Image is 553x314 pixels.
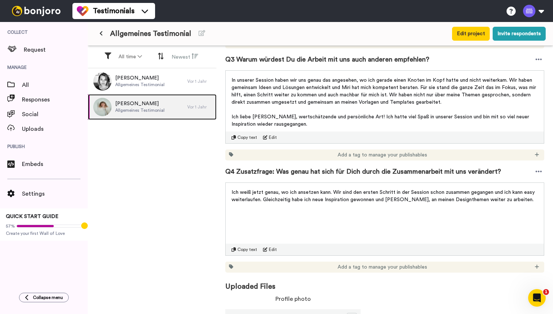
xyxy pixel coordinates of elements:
[187,104,213,110] div: Vor 1 Jahr
[22,81,88,89] span: All
[237,134,257,140] span: Copy text
[115,100,165,107] span: [PERSON_NAME]
[88,94,217,120] a: [PERSON_NAME]Allgemeines TestimonialVor 1 Jahr
[225,273,544,292] span: Uploaded Files
[6,214,59,219] span: QUICK START GUIDE
[528,289,546,307] iframe: Intercom live chat
[543,289,549,295] span: 1
[22,125,88,133] span: Uploads
[225,54,429,64] span: Q3 Warum würdest Du die Arbeit mit uns auch anderen empfehlen?
[9,6,64,16] img: bj-logo-header-white.svg
[93,6,135,16] span: Testimonials
[6,223,15,229] span: 57%
[493,27,546,41] button: Invite respondents
[167,50,203,64] button: Newest
[115,82,165,88] span: Allgemeines Testimonial
[232,78,538,105] span: In unserer Session haben wir uns genau das angesehen, wo ich gerade einen Knoten im Kopf hatte un...
[275,295,311,303] span: Profile photo
[22,160,88,169] span: Embeds
[77,5,89,17] img: tm-color.svg
[269,134,277,140] span: Edit
[81,222,88,229] div: Tooltip anchor
[115,74,165,82] span: [PERSON_NAME]
[110,29,191,39] span: Allgemeines Testimonial
[338,263,427,271] span: Add a tag to manage your publishables
[452,27,490,41] button: Edit project
[93,72,112,90] img: 35b474a5-f471-4f76-8f60-b3ee18e6d529.jpeg
[93,98,112,116] img: 71b487b7-8fe4-466f-9649-0894affeeef4.jpeg
[33,295,63,300] span: Collapse menu
[187,78,213,84] div: Vor 1 Jahr
[225,166,501,177] span: Q4 Zusatzfrage: Was genau hat sich für Dich durch die Zusammenarbeit mit uns verändert?
[232,190,536,202] span: Ich weiß jetzt genau, wo ich ansetzen kann. Wir sind den ersten Schritt in der Session schon zusa...
[115,107,165,113] span: Allgemeines Testimonial
[237,247,257,252] span: Copy text
[269,247,277,252] span: Edit
[22,189,88,198] span: Settings
[6,230,82,236] span: Create your first Wall of Love
[22,110,88,119] span: Social
[24,45,88,54] span: Request
[338,151,427,159] span: Add a tag to manage your publishables
[232,114,531,127] span: Ich liebe [PERSON_NAME], wertschätzende und persönliche Art! Ich hatte viel Spaß in unserer Sessi...
[114,50,146,63] button: All time
[19,293,69,302] button: Collapse menu
[88,69,217,94] a: [PERSON_NAME]Allgemeines TestimonialVor 1 Jahr
[22,95,88,104] span: Responses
